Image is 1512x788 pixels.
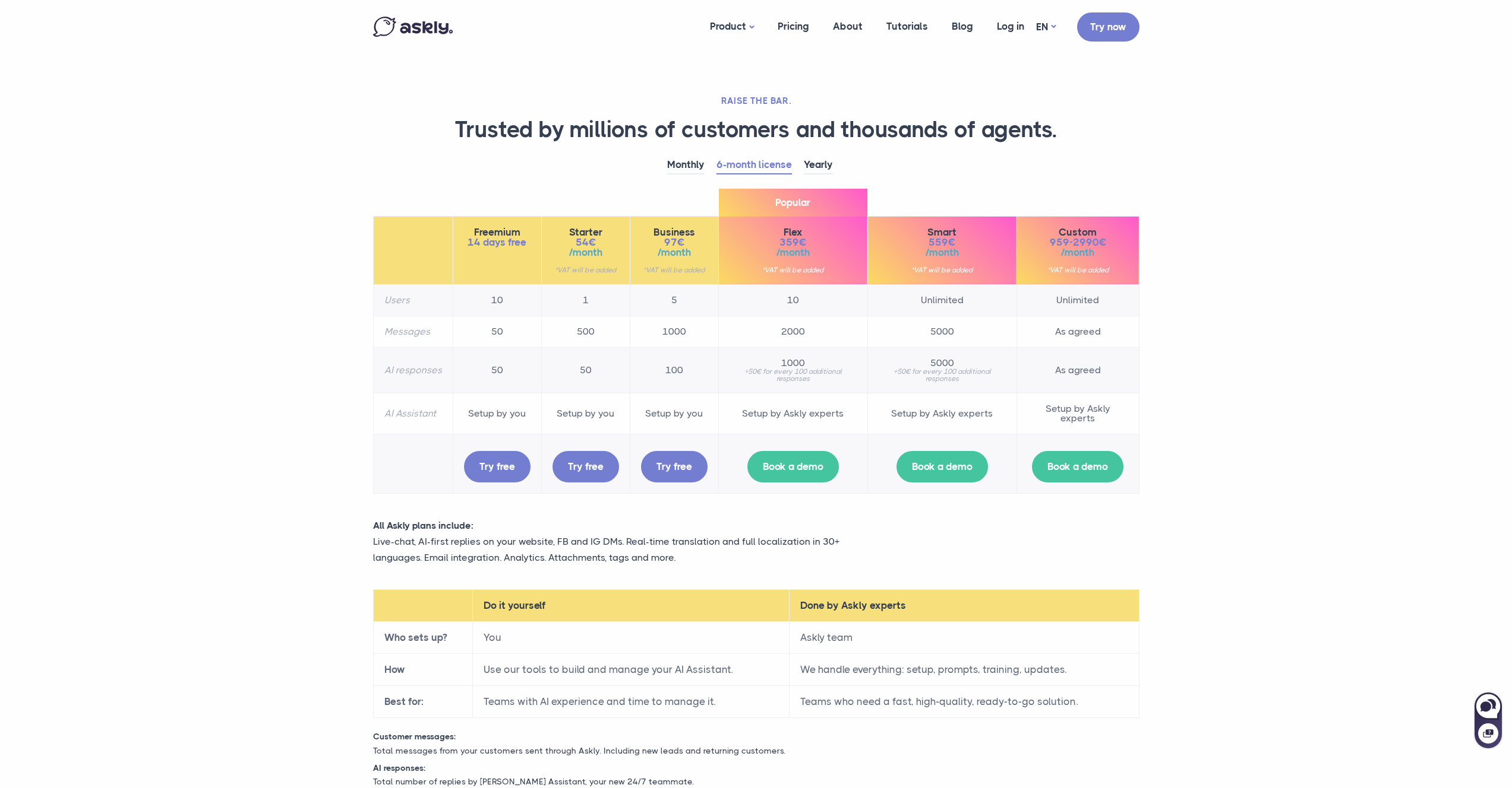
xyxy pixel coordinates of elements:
a: Log in [985,4,1036,49]
td: 50 [453,316,541,347]
a: 6-month license [716,156,792,174]
h1: Trusted by millions of customers and thousands of agents. [373,116,1139,144]
a: Product [698,4,766,50]
td: 500 [541,316,630,347]
td: 5000 [867,316,1017,347]
th: AI Assistant [373,393,453,434]
td: 1 [541,284,630,316]
th: Done by Askly experts [789,590,1139,622]
span: Freemium [464,227,531,237]
a: Try free [553,451,619,482]
a: About [821,4,875,49]
td: Setup by Askly experts [1017,393,1139,434]
span: 14 days free [464,237,531,247]
span: /month [879,247,1006,258]
a: Book a demo [747,451,839,482]
td: Unlimited [1017,284,1139,316]
a: Book a demo [1032,451,1123,482]
th: Best for: [373,686,472,718]
th: Users [373,284,453,316]
th: Do it yourself [472,590,789,622]
a: Book a demo [897,451,988,482]
a: Tutorials [875,4,940,49]
td: Teams with AI experience and time to manage it. [472,686,789,718]
th: How [373,654,472,686]
p: Live-chat, AI-first replies on your website, FB and IG DMs. Real-time translation and full locali... [373,533,878,565]
span: /month [553,247,619,258]
strong: Customer messages: [373,732,456,741]
iframe: Askly chat [1473,690,1503,749]
td: 1000 [630,316,718,347]
span: 959-2990€ [1028,237,1128,247]
td: You [472,622,789,654]
span: 559€ [879,237,1006,247]
td: Teams who need a fast, high-quality, ready-to-go solution. [789,686,1139,718]
small: *VAT will be added [730,266,857,274]
a: Yearly [804,156,833,174]
a: Monthly [667,156,705,174]
td: Use our tools to build and manage your AI Assistant. [472,654,789,686]
strong: AI responses: [373,763,425,773]
td: 5 [630,284,718,316]
td: Unlimited [867,284,1017,316]
a: Blog [940,4,985,49]
span: Smart [879,227,1006,237]
span: 1000 [730,358,857,368]
td: We handle everything: setup, prompts, training, updates. [789,654,1139,686]
td: 100 [630,347,718,393]
td: 50 [541,347,630,393]
td: Setup by you [453,393,541,434]
small: *VAT will be added [879,266,1006,274]
span: 5000 [879,358,1006,368]
span: Starter [553,227,619,237]
td: 10 [718,284,867,316]
span: 97€ [641,237,708,247]
td: Askly team [789,622,1139,654]
span: Popular [719,189,867,217]
span: /month [641,247,708,258]
small: *VAT will be added [641,266,708,274]
td: 2000 [718,316,867,347]
img: Askly [373,17,453,37]
td: Setup by Askly experts [867,393,1017,434]
span: /month [1028,247,1128,258]
td: Setup by you [630,393,718,434]
th: Messages [373,316,453,347]
th: AI responses [373,347,453,393]
small: +50€ for every 100 additional responses [730,368,857,382]
span: Custom [1028,227,1128,237]
small: +50€ for every 100 additional responses [879,368,1006,382]
h2: RAISE THE BAR. [373,95,1139,107]
a: Try now [1077,12,1139,42]
a: EN [1036,18,1056,36]
td: Setup by you [541,393,630,434]
td: 50 [453,347,541,393]
span: 359€ [730,237,857,247]
span: As agreed [1028,366,1128,375]
a: Try free [464,451,531,482]
span: Business [641,227,708,237]
a: Pricing [766,4,821,49]
span: /month [730,247,857,258]
td: As agreed [1017,316,1139,347]
p: Total messages from your customers sent through Askly. Including new leads and returning customers. [364,744,1148,758]
a: Try free [641,451,708,482]
td: 10 [453,284,541,316]
td: Setup by Askly experts [718,393,867,434]
small: *VAT will be added [553,266,619,274]
small: *VAT will be added [1028,266,1128,274]
span: 54€ [553,237,619,247]
th: Who sets up? [373,622,472,654]
strong: All Askly plans include: [373,520,474,531]
span: Flex [730,227,857,237]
